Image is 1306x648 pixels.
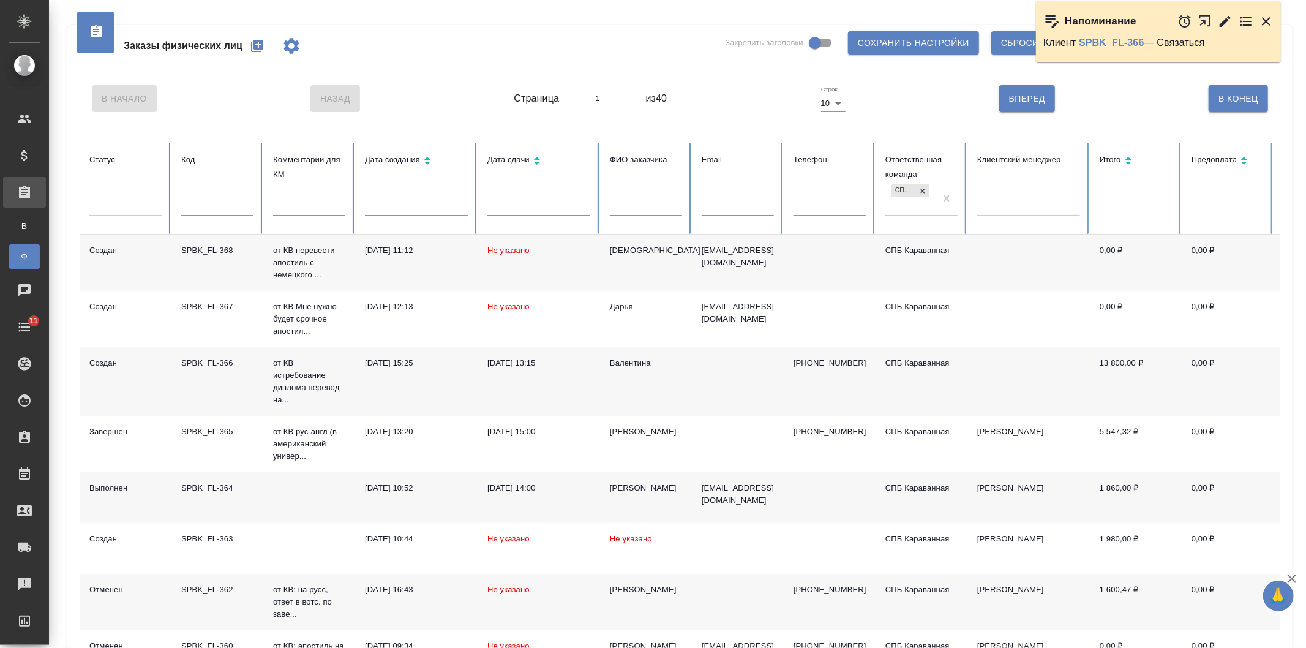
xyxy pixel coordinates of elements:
[610,534,652,543] span: Не указано
[89,301,162,313] div: Создан
[999,85,1055,112] button: Вперед
[610,301,682,313] div: Дарья
[89,357,162,369] div: Создан
[1090,347,1182,416] td: 13 800,00 ₽
[1090,235,1182,291] td: 0,00 ₽
[794,584,866,596] p: [PHONE_NUMBER]
[487,482,590,494] div: [DATE] 14:00
[885,533,958,545] div: СПБ Караванная
[1182,523,1274,574] td: 0,00 ₽
[967,523,1090,574] td: [PERSON_NAME]
[242,31,272,61] button: Создать
[794,426,866,438] p: [PHONE_NUMBER]
[610,482,682,494] div: [PERSON_NAME]
[702,244,774,269] p: [EMAIL_ADDRESS][DOMAIN_NAME]
[848,31,979,55] button: Сохранить настройки
[365,153,468,170] div: Сортировка
[885,584,958,596] div: СПБ Караванная
[1090,291,1182,347] td: 0,00 ₽
[1177,14,1192,29] button: Отложить
[702,301,774,325] p: [EMAIL_ADDRESS][DOMAIN_NAME]
[967,574,1090,630] td: [PERSON_NAME]
[181,244,253,257] div: SPBK_FL-368
[1090,472,1182,523] td: 1 860,00 ₽
[1009,91,1045,107] span: Вперед
[1218,14,1233,29] button: Редактировать
[181,301,253,313] div: SPBK_FL-367
[794,357,866,369] p: [PHONE_NUMBER]
[610,584,682,596] div: [PERSON_NAME]
[1090,574,1182,630] td: 1 600,47 ₽
[885,426,958,438] div: СПБ Караванная
[89,584,162,596] div: Отменен
[702,153,774,167] div: Email
[1182,472,1274,523] td: 0,00 ₽
[89,533,162,545] div: Создан
[885,244,958,257] div: СПБ Караванная
[89,482,162,494] div: Выполнен
[89,426,162,438] div: Завершен
[273,153,345,182] div: Комментарии для КМ
[1090,523,1182,574] td: 1 980,00 ₽
[181,426,253,438] div: SPBK_FL-365
[124,39,242,53] span: Заказы физических лиц
[1259,14,1274,29] button: Закрыть
[365,244,468,257] div: [DATE] 11:12
[514,91,559,106] span: Страница
[610,426,682,438] div: [PERSON_NAME]
[15,220,34,232] span: В
[15,251,34,263] span: Ф
[610,153,682,167] div: ФИО заказчика
[365,426,468,438] div: [DATE] 13:20
[181,584,253,596] div: SPBK_FL-362
[365,533,468,545] div: [DATE] 10:44
[991,31,1138,55] button: Сбросить все настройки
[1090,416,1182,472] td: 5 547,32 ₽
[1209,85,1268,112] button: В Конец
[1239,14,1253,29] button: Перейти в todo
[487,246,530,255] span: Не указано
[181,357,253,369] div: SPBK_FL-366
[646,91,667,106] span: из 40
[1198,8,1212,34] button: Открыть в новой вкладке
[273,426,345,462] p: от КВ рус-англ (в американский универ...
[9,244,40,269] a: Ф
[885,357,958,369] div: СПБ Караванная
[967,416,1090,472] td: [PERSON_NAME]
[702,482,774,507] p: [EMAIL_ADDRESS][DOMAIN_NAME]
[273,584,345,620] p: от КВ: на русс, ответ в вотс. по заве...
[1192,153,1264,170] div: Сортировка
[3,312,46,342] a: 11
[365,584,468,596] div: [DATE] 16:43
[365,357,468,369] div: [DATE] 15:25
[821,95,846,112] div: 10
[725,37,803,49] span: Закрепить заголовки
[273,301,345,337] p: от КВ Мне нужно будет срочное апостил...
[487,585,530,594] span: Не указано
[1079,37,1144,48] a: SPBK_FL-366
[858,36,969,51] span: Сохранить настройки
[610,357,682,369] div: Валентина
[977,153,1080,167] div: Клиентский менеджер
[1268,583,1289,609] span: 🙏
[1182,347,1274,416] td: 0,00 ₽
[22,315,45,327] span: 11
[181,482,253,494] div: SPBK_FL-364
[1001,36,1128,51] span: Сбросить все настройки
[1043,37,1274,49] p: Клиент — Связаться
[610,244,682,257] div: [DEMOGRAPHIC_DATA]
[885,482,958,494] div: СПБ Караванная
[487,302,530,311] span: Не указано
[885,301,958,313] div: СПБ Караванная
[487,153,590,170] div: Сортировка
[181,153,253,167] div: Код
[89,244,162,257] div: Создан
[89,153,162,167] div: Статус
[365,482,468,494] div: [DATE] 10:52
[967,472,1090,523] td: [PERSON_NAME]
[1182,291,1274,347] td: 0,00 ₽
[1065,15,1136,28] p: Напоминание
[1218,91,1258,107] span: В Конец
[1100,153,1172,170] div: Сортировка
[891,184,916,197] div: СПБ Караванная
